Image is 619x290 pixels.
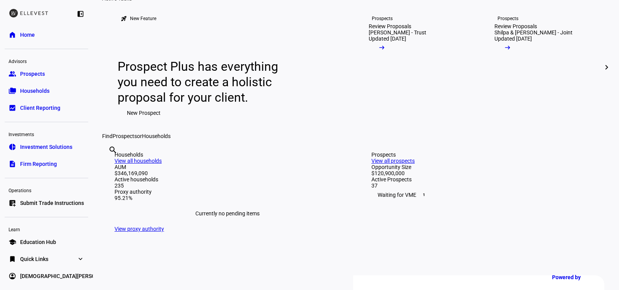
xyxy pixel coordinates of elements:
[118,59,294,105] div: Prospect Plus has everything you need to create a holistic proposal for your client.
[372,15,393,22] div: Prospects
[5,223,88,234] div: Learn
[142,133,171,139] span: Households
[9,160,16,168] eth-mat-symbol: description
[371,152,597,158] div: Prospects
[371,170,597,176] div: $120,900,000
[5,83,88,99] a: folder_copyHouseholds
[9,31,16,39] eth-mat-symbol: home
[5,128,88,139] div: Investments
[482,2,602,133] a: ProspectsReview ProposalsShilpa & [PERSON_NAME] - JointUpdated [DATE]
[494,23,537,29] div: Review Proposals
[371,189,597,201] div: Waiting for VME
[5,55,88,66] div: Advisors
[494,29,573,36] div: Shilpa & [PERSON_NAME] - Joint
[115,158,162,164] a: View all households
[20,31,35,39] span: Home
[9,87,16,95] eth-mat-symbol: folder_copy
[20,199,84,207] span: Submit Trade Instructions
[20,238,56,246] span: Education Hub
[356,2,476,133] a: ProspectsReview Proposals[PERSON_NAME] - TrustUpdated [DATE]
[9,238,16,246] eth-mat-symbol: school
[602,63,611,72] mat-icon: chevron_right
[5,139,88,155] a: pie_chartInvestment Solutions
[20,70,45,78] span: Prospects
[77,255,84,263] eth-mat-symbol: expand_more
[115,201,340,226] div: Currently no pending items
[5,184,88,195] div: Operations
[20,104,60,112] span: Client Reporting
[115,152,340,158] div: Households
[5,100,88,116] a: bid_landscapeClient Reporting
[548,270,607,284] a: Powered by
[20,255,48,263] span: Quick Links
[369,29,426,36] div: [PERSON_NAME] - Trust
[498,15,518,22] div: Prospects
[115,226,164,232] a: View proxy authority
[5,156,88,172] a: descriptionFirm Reporting
[108,156,110,165] input: Enter name of prospect or household
[115,164,340,170] div: AUM
[20,87,50,95] span: Households
[115,195,340,201] div: 95.21%
[504,44,511,51] mat-icon: arrow_right_alt
[378,44,386,51] mat-icon: arrow_right_alt
[369,36,406,42] div: Updated [DATE]
[9,272,16,280] eth-mat-symbol: account_circle
[20,143,72,151] span: Investment Solutions
[118,105,170,121] button: New Prospect
[369,23,411,29] div: Review Proposals
[115,183,340,189] div: 235
[102,133,610,139] div: Find or
[5,66,88,82] a: groupProspects
[115,176,340,183] div: Active households
[113,133,137,139] span: Prospects
[115,189,340,195] div: Proxy authority
[121,15,127,22] mat-icon: rocket_launch
[9,199,16,207] eth-mat-symbol: list_alt_add
[20,160,57,168] span: Firm Reporting
[494,36,532,42] div: Updated [DATE]
[20,272,118,280] span: [DEMOGRAPHIC_DATA][PERSON_NAME]
[5,27,88,43] a: homeHome
[108,145,118,155] mat-icon: search
[421,192,427,198] span: 1
[9,255,16,263] eth-mat-symbol: bookmark
[130,15,156,22] div: New Feature
[127,105,161,121] span: New Prospect
[115,170,340,176] div: $346,169,090
[371,176,597,183] div: Active Prospects
[9,143,16,151] eth-mat-symbol: pie_chart
[371,164,597,170] div: Opportunity Size
[9,104,16,112] eth-mat-symbol: bid_landscape
[9,70,16,78] eth-mat-symbol: group
[371,158,415,164] a: View all prospects
[371,183,597,189] div: 37
[77,10,84,18] eth-mat-symbol: left_panel_close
